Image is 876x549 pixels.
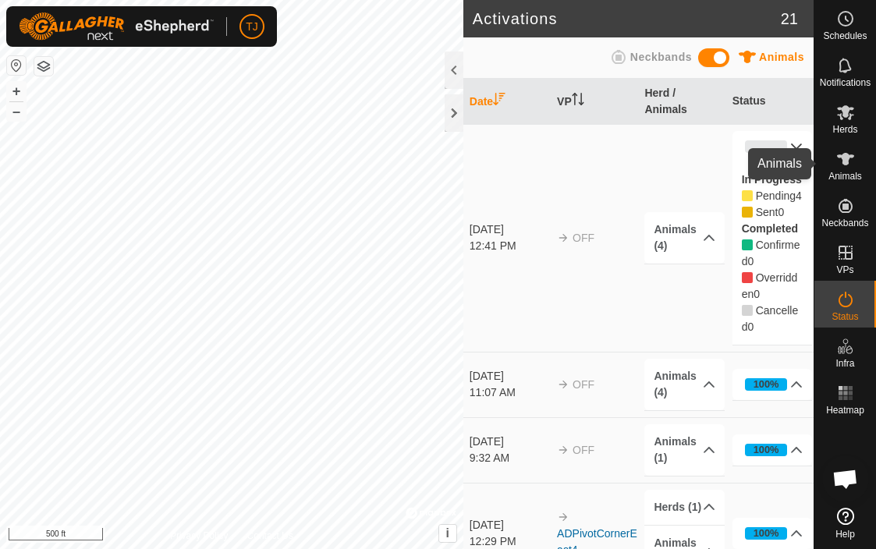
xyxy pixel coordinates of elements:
[7,102,26,121] button: –
[821,218,868,228] span: Neckbands
[557,232,569,244] img: arrow
[742,222,798,235] label: Completed
[742,272,753,283] i: 0 Overridden
[781,7,798,30] span: 21
[170,529,229,543] a: Privacy Policy
[470,368,550,384] div: [DATE]
[470,517,550,533] div: [DATE]
[835,359,854,368] span: Infra
[742,173,802,186] label: In Progress
[644,424,725,476] p-accordion-header: Animals (1)
[7,82,26,101] button: +
[470,450,550,466] div: 9:32 AM
[19,12,214,41] img: Gallagher Logo
[557,378,569,391] img: arrow
[828,172,862,181] span: Animals
[732,162,813,345] p-accordion-content: 0%
[826,406,864,415] span: Heatmap
[742,305,753,316] i: 0 Cancelled
[745,444,788,456] div: 100%
[573,444,594,456] span: OFF
[638,79,725,125] th: Herd / Animals
[463,79,551,125] th: Date
[796,189,802,202] span: Pending
[470,238,550,254] div: 12:41 PM
[247,529,293,543] a: Contact Us
[814,501,876,545] a: Help
[742,239,753,250] i: 0 Confirmed
[470,384,550,401] div: 11:07 AM
[823,31,867,41] span: Schedules
[732,518,813,549] p-accordion-header: 100%
[470,434,550,450] div: [DATE]
[573,378,594,391] span: OFF
[756,189,796,202] span: Pending
[7,56,26,75] button: Reset Map
[832,125,857,134] span: Herds
[759,51,804,63] span: Animals
[726,79,814,125] th: Status
[470,221,550,238] div: [DATE]
[754,288,760,300] span: Overridden
[573,232,594,244] span: OFF
[836,265,853,274] span: VPs
[34,57,53,76] button: Map Layers
[557,444,569,456] img: arrow
[644,212,725,264] p-accordion-header: Animals (4)
[778,206,785,218] span: Sent
[630,51,692,63] span: Neckbands
[754,526,779,540] div: 100%
[822,455,869,502] div: Open chat
[745,527,788,540] div: 100%
[742,304,798,333] span: Cancelled
[754,442,779,457] div: 100%
[446,526,449,540] span: i
[732,369,813,400] p-accordion-header: 100%
[439,525,456,542] button: i
[748,255,754,267] span: Confirmed
[748,321,754,333] span: Cancelled
[742,190,753,201] i: 4 Pending 85349, 85351, 85350, 85348,
[832,312,858,321] span: Status
[745,140,788,153] div: 0%
[473,9,781,28] h2: Activations
[742,239,800,267] span: Confirmed
[644,490,725,525] p-accordion-header: Herds (1)
[754,377,779,391] div: 100%
[820,78,871,87] span: Notifications
[493,95,505,108] p-sorticon: Activate to sort
[572,95,584,108] p-sorticon: Activate to sort
[732,131,813,162] p-accordion-header: 0%
[732,434,813,466] p-accordion-header: 100%
[756,206,778,218] span: Pending
[644,359,725,410] p-accordion-header: Animals (4)
[246,19,258,35] span: TJ
[742,271,798,300] span: Overridden
[745,378,788,391] div: 100%
[742,207,753,218] i: 0 Sent
[835,530,855,539] span: Help
[557,511,569,523] img: arrow
[551,79,638,125] th: VP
